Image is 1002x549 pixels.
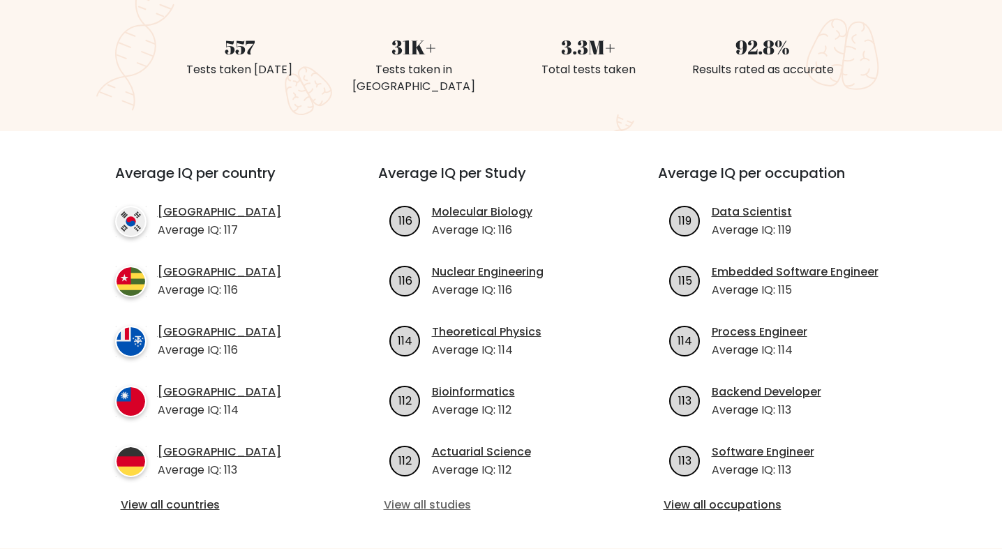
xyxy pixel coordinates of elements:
h3: Average IQ per Study [378,165,625,198]
div: 31K+ [335,32,493,61]
p: Average IQ: 116 [158,342,281,359]
a: Molecular Biology [432,204,532,220]
a: Backend Developer [712,384,821,400]
text: 115 [678,272,691,288]
h3: Average IQ per country [115,165,328,198]
p: Average IQ: 116 [432,282,544,299]
p: Average IQ: 116 [158,282,281,299]
a: [GEOGRAPHIC_DATA] [158,324,281,340]
a: View all countries [121,497,322,513]
text: 113 [678,392,691,408]
text: 116 [398,272,412,288]
img: country [115,386,147,417]
a: Theoretical Physics [432,324,541,340]
div: 92.8% [684,32,842,61]
a: [GEOGRAPHIC_DATA] [158,384,281,400]
text: 116 [398,212,412,228]
a: [GEOGRAPHIC_DATA] [158,264,281,280]
p: Average IQ: 112 [432,402,515,419]
a: [GEOGRAPHIC_DATA] [158,204,281,220]
img: country [115,266,147,297]
a: Software Engineer [712,444,814,460]
text: 113 [678,452,691,468]
text: 114 [678,332,692,348]
div: 557 [160,32,318,61]
div: Total tests taken [509,61,667,78]
a: Process Engineer [712,324,807,340]
text: 112 [398,392,412,408]
a: Actuarial Science [432,444,531,460]
p: Average IQ: 115 [712,282,878,299]
text: 112 [398,452,412,468]
img: country [115,446,147,477]
p: Average IQ: 116 [432,222,532,239]
h3: Average IQ per occupation [658,165,904,198]
div: Tests taken in [GEOGRAPHIC_DATA] [335,61,493,95]
a: Data Scientist [712,204,792,220]
a: Bioinformatics [432,384,515,400]
text: 119 [678,212,691,228]
p: Average IQ: 114 [432,342,541,359]
a: [GEOGRAPHIC_DATA] [158,444,281,460]
a: Embedded Software Engineer [712,264,878,280]
p: Average IQ: 117 [158,222,281,239]
div: 3.3M+ [509,32,667,61]
a: View all occupations [664,497,899,513]
a: View all studies [384,497,619,513]
div: Results rated as accurate [684,61,842,78]
p: Average IQ: 114 [158,402,281,419]
text: 114 [398,332,412,348]
img: country [115,206,147,237]
img: country [115,326,147,357]
p: Average IQ: 113 [712,462,814,479]
p: Average IQ: 113 [158,462,281,479]
p: Average IQ: 113 [712,402,821,419]
p: Average IQ: 119 [712,222,792,239]
p: Average IQ: 114 [712,342,807,359]
div: Tests taken [DATE] [160,61,318,78]
a: Nuclear Engineering [432,264,544,280]
p: Average IQ: 112 [432,462,531,479]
